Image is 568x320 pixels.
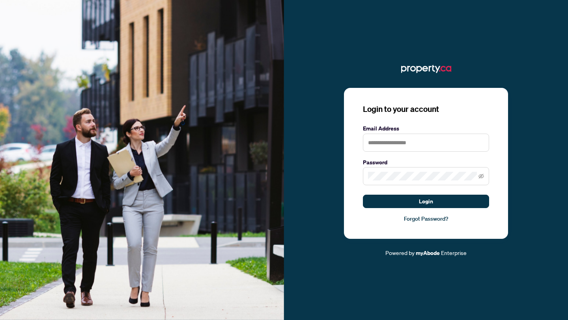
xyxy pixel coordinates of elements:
[385,249,415,256] span: Powered by
[478,173,484,179] span: eye-invisible
[363,158,489,167] label: Password
[363,124,489,133] label: Email Address
[419,195,433,208] span: Login
[401,63,451,75] img: ma-logo
[441,249,467,256] span: Enterprise
[363,195,489,208] button: Login
[363,214,489,223] a: Forgot Password?
[363,104,489,115] h3: Login to your account
[416,249,440,257] a: myAbode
